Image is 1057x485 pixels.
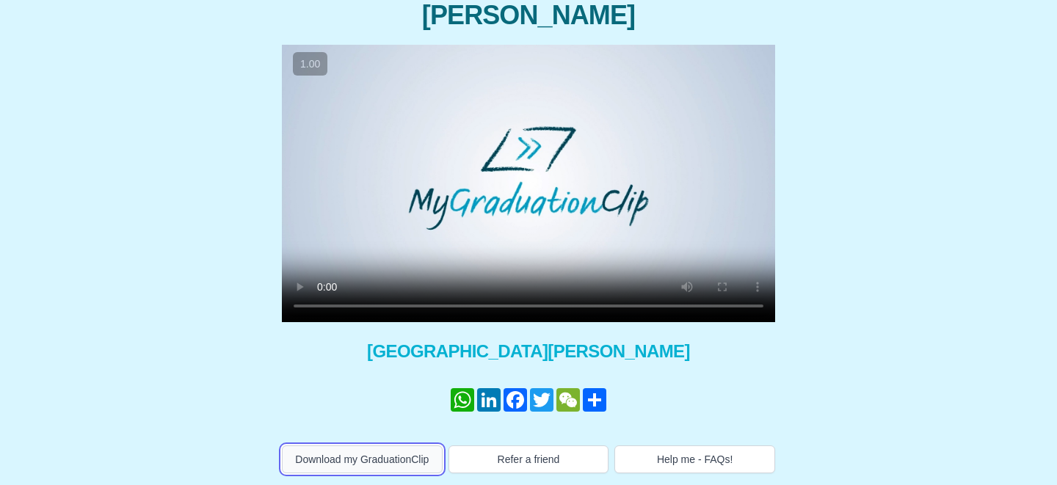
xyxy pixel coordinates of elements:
button: Download my GraduationClip [282,445,443,473]
button: Help me - FAQs! [614,445,775,473]
a: WeChat [555,388,581,412]
a: Facebook [502,388,528,412]
a: Twitter [528,388,555,412]
a: Partager [581,388,608,412]
span: [PERSON_NAME] [282,1,775,30]
button: Refer a friend [448,445,609,473]
a: WhatsApp [449,388,476,412]
span: [GEOGRAPHIC_DATA][PERSON_NAME] [282,340,775,363]
a: LinkedIn [476,388,502,412]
